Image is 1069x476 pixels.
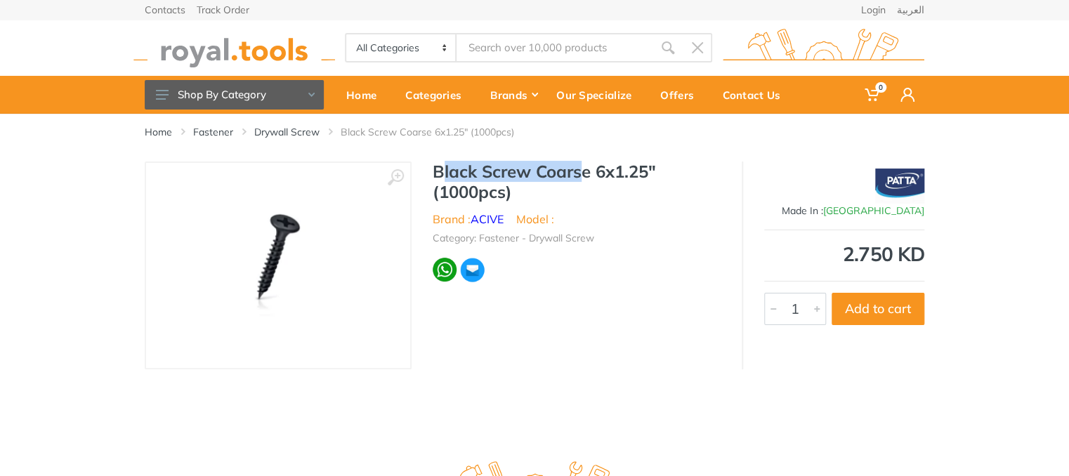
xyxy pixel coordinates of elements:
[197,5,249,15] a: Track Order
[713,80,799,110] div: Contact Us
[764,244,924,264] div: 2.750 KD
[723,29,924,67] img: royal.tools Logo
[471,212,504,226] a: ACIVE
[133,29,335,67] img: royal.tools Logo
[897,5,924,15] a: العربية
[193,125,233,139] a: Fastener
[764,204,924,218] div: Made In :
[823,204,924,217] span: [GEOGRAPHIC_DATA]
[336,80,395,110] div: Home
[650,80,713,110] div: Offers
[546,80,650,110] div: Our Specialize
[341,125,535,139] li: Black Screw Coarse 6x1.25" (1000pcs)
[650,76,713,114] a: Offers
[145,125,172,139] a: Home
[433,161,721,202] h1: Black Screw Coarse 6x1.25" (1000pcs)
[457,33,653,62] input: Site search
[875,168,925,204] img: ACIVE
[178,177,379,354] img: Royal Tools - Black Screw Coarse 6x1.25
[336,76,395,114] a: Home
[346,34,457,61] select: Category
[713,76,799,114] a: Contact Us
[855,76,891,114] a: 0
[875,82,886,93] span: 0
[395,76,480,114] a: Categories
[516,211,554,227] li: Model :
[832,293,924,325] button: Add to cart
[459,257,485,283] img: ma.webp
[433,231,594,246] li: Category: Fastener - Drywall Screw
[145,5,185,15] a: Contacts
[433,211,504,227] li: Brand :
[480,80,546,110] div: Brands
[433,258,457,282] img: wa.webp
[145,80,324,110] button: Shop By Category
[861,5,886,15] a: Login
[395,80,480,110] div: Categories
[145,125,924,139] nav: breadcrumb
[546,76,650,114] a: Our Specialize
[254,125,320,139] a: Drywall Screw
